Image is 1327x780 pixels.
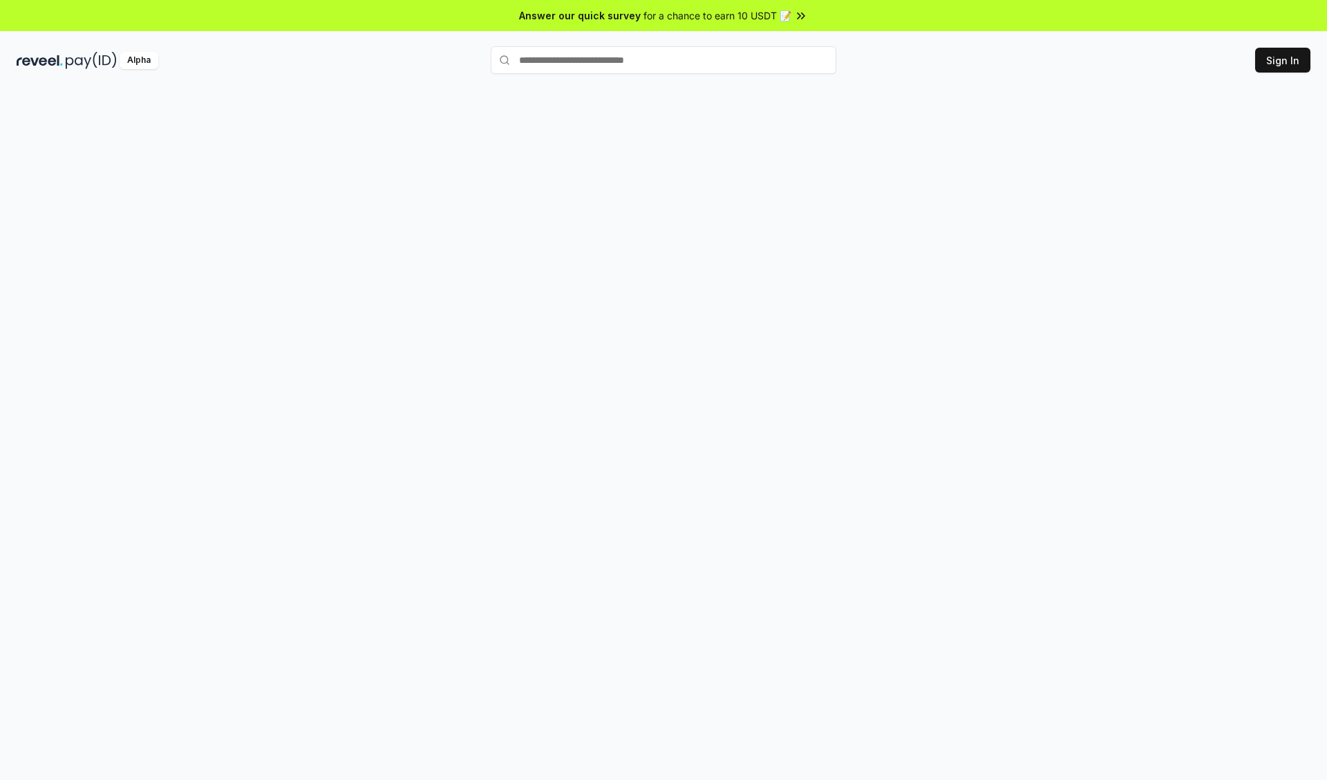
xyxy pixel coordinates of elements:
img: pay_id [66,52,117,69]
span: Answer our quick survey [519,8,641,23]
img: reveel_dark [17,52,63,69]
button: Sign In [1255,48,1310,73]
div: Alpha [120,52,158,69]
span: for a chance to earn 10 USDT 📝 [643,8,791,23]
